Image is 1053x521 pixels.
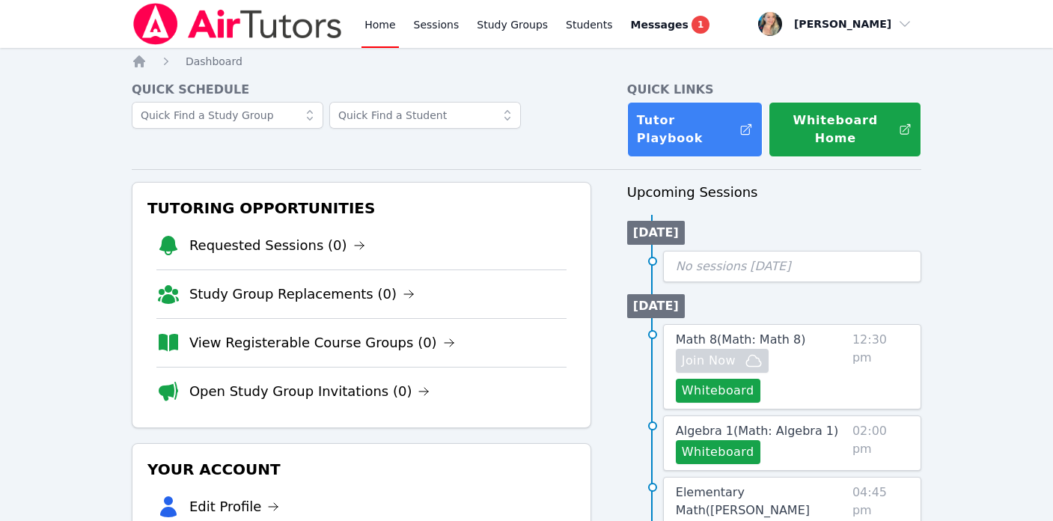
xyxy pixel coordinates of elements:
h4: Quick Schedule [132,81,591,99]
a: Math 8(Math: Math 8) [676,331,806,349]
span: No sessions [DATE] [676,259,791,273]
li: [DATE] [627,221,685,245]
img: Air Tutors [132,3,344,45]
button: Whiteboard [676,440,760,464]
a: Tutor Playbook [627,102,763,157]
span: Dashboard [186,55,242,67]
span: 1 [692,16,709,34]
button: Join Now [676,349,769,373]
button: Whiteboard [676,379,760,403]
a: View Registerable Course Groups (0) [189,332,455,353]
button: Whiteboard Home [769,102,921,157]
h4: Quick Links [627,81,921,99]
a: Edit Profile [189,496,280,517]
h3: Your Account [144,456,579,483]
input: Quick Find a Study Group [132,102,323,129]
span: Join Now [682,352,736,370]
a: Dashboard [186,54,242,69]
a: Algebra 1(Math: Algebra 1) [676,422,838,440]
span: Messages [631,17,689,32]
a: Open Study Group Invitations (0) [189,381,430,402]
span: 02:00 pm [852,422,909,464]
span: 12:30 pm [852,331,909,403]
h3: Upcoming Sessions [627,182,921,203]
li: [DATE] [627,294,685,318]
h3: Tutoring Opportunities [144,195,579,222]
input: Quick Find a Student [329,102,521,129]
span: Math 8 ( Math: Math 8 ) [676,332,806,347]
nav: Breadcrumb [132,54,921,69]
span: Algebra 1 ( Math: Algebra 1 ) [676,424,838,438]
a: Study Group Replacements (0) [189,284,415,305]
a: Requested Sessions (0) [189,235,365,256]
